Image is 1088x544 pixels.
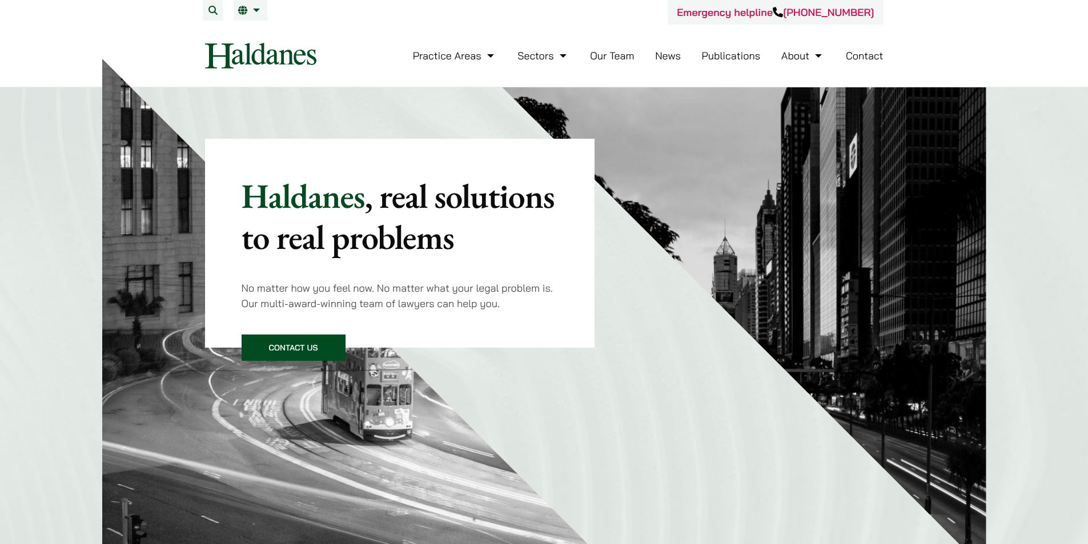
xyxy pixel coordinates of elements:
[590,49,634,62] a: Our Team
[846,49,884,62] a: Contact
[655,49,681,62] a: News
[781,49,825,62] a: About
[702,49,761,62] a: Publications
[242,175,559,257] p: Haldanes
[242,280,559,311] p: No matter how you feel now. No matter what your legal problem is. Our multi-award-winning team of...
[677,6,874,19] a: Emergency helpline[PHONE_NUMBER]
[205,43,316,68] img: Logo of Haldanes
[413,49,497,62] a: Practice Areas
[242,174,555,259] mark: , real solutions to real problems
[517,49,569,62] a: Sectors
[238,6,263,15] a: EN
[242,335,346,361] a: Contact Us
